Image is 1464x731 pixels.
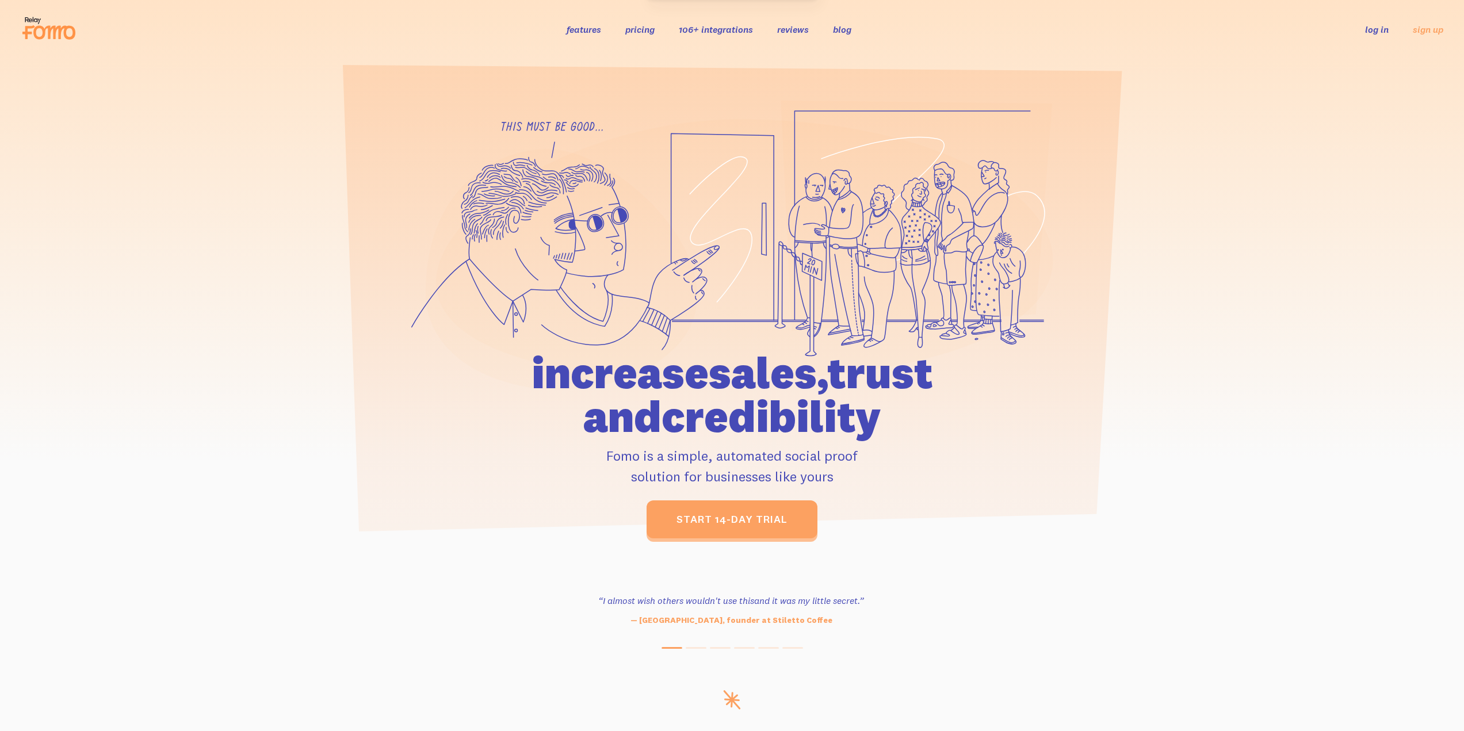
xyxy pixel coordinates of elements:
a: 106+ integrations [679,24,753,35]
p: Fomo is a simple, automated social proof solution for businesses like yours [466,445,999,487]
a: reviews [777,24,809,35]
a: log in [1365,24,1389,35]
h3: “I almost wish others wouldn't use this and it was my little secret.” [574,594,888,607]
a: pricing [625,24,655,35]
h1: increase sales, trust and credibility [466,351,999,438]
a: sign up [1413,24,1443,36]
a: blog [833,24,851,35]
a: features [567,24,601,35]
a: start 14-day trial [647,500,817,538]
p: — [GEOGRAPHIC_DATA], founder at Stiletto Coffee [574,614,888,626]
